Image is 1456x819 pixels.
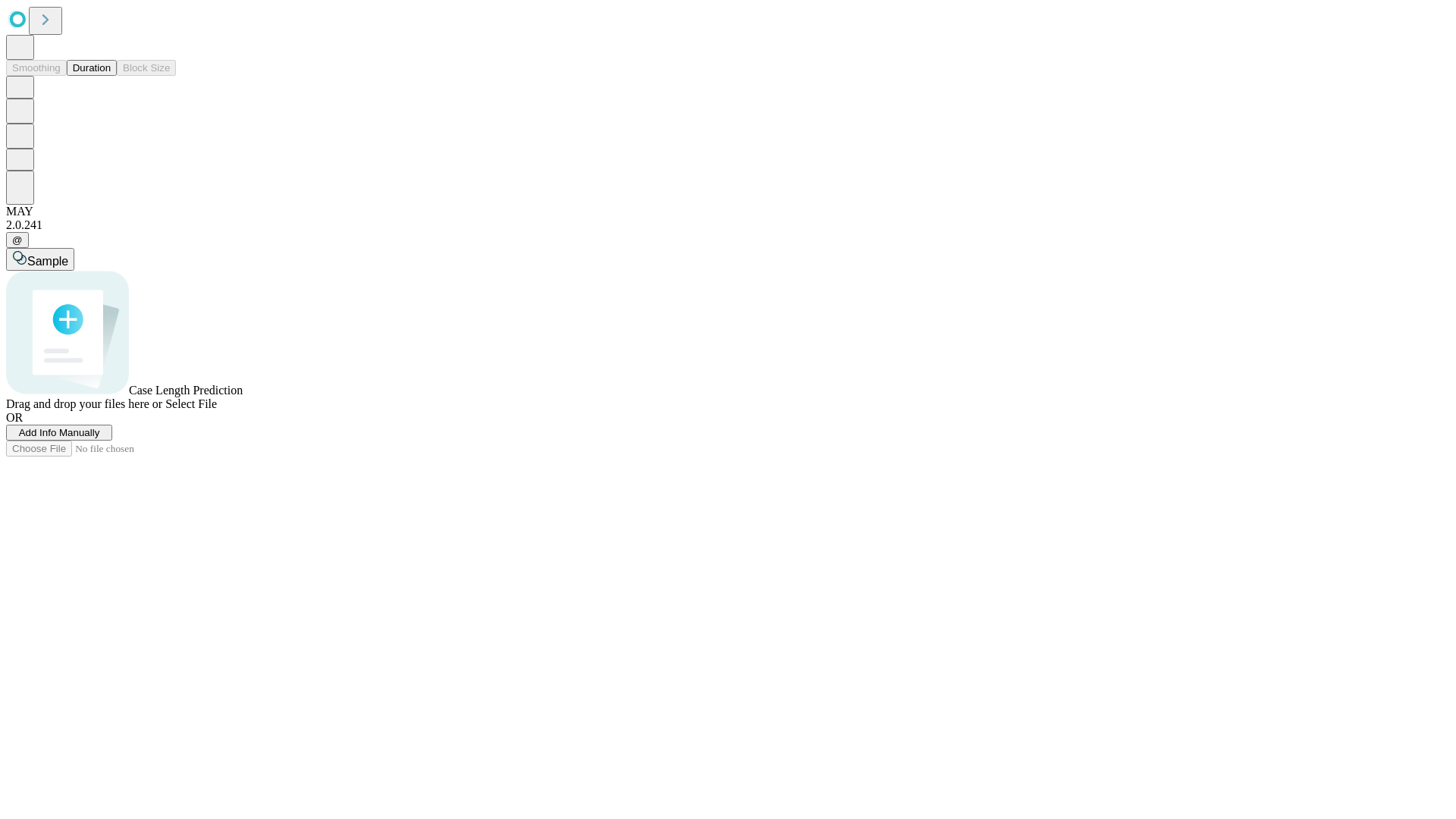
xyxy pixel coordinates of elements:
[6,232,29,248] button: @
[6,411,23,424] span: OR
[19,427,100,438] span: Add Info Manually
[12,234,23,246] span: @
[6,218,1450,232] div: 2.0.241
[6,205,1450,218] div: MAY
[6,60,67,76] button: Smoothing
[165,397,217,410] span: Select File
[27,255,68,268] span: Sample
[129,384,243,397] span: Case Length Prediction
[6,397,162,410] span: Drag and drop your files here or
[117,60,176,76] button: Block Size
[6,248,74,271] button: Sample
[6,425,112,441] button: Add Info Manually
[67,60,117,76] button: Duration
